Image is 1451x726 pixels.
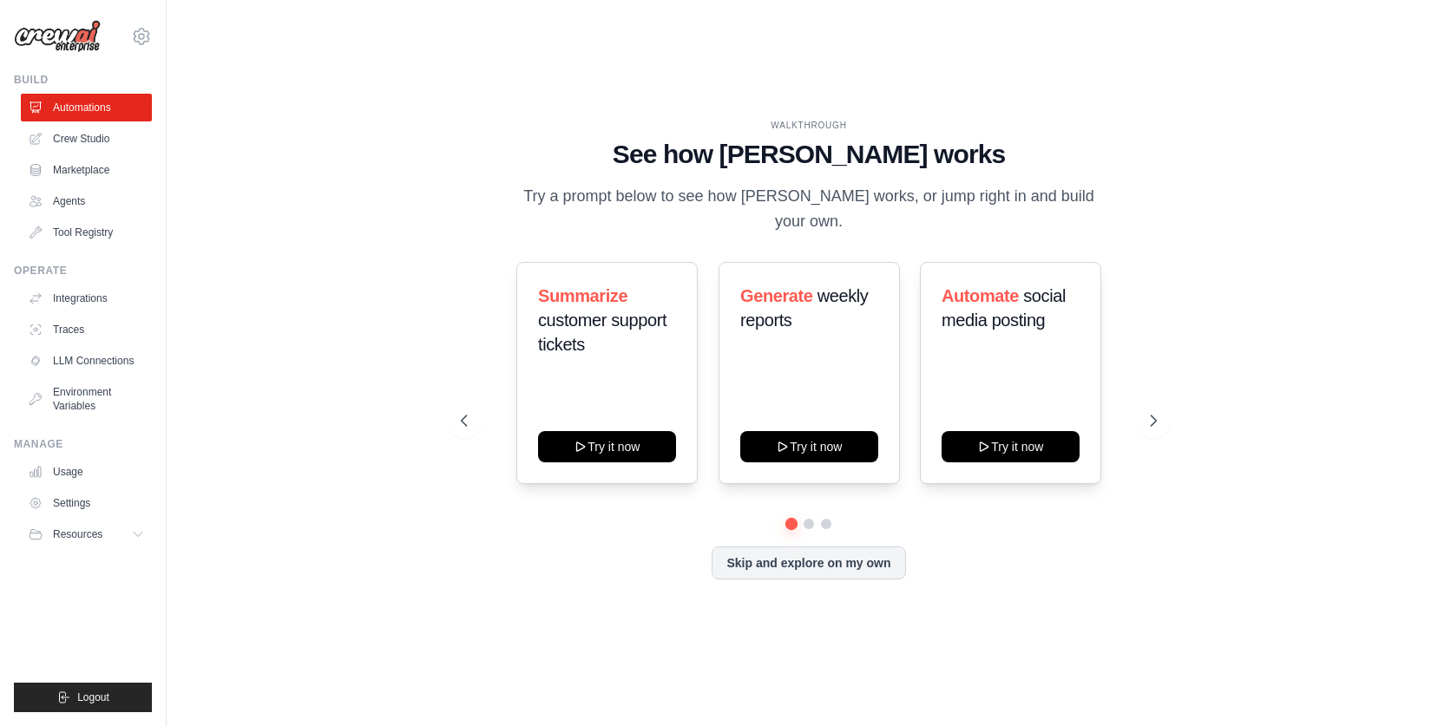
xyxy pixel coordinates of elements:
a: Automations [21,94,152,121]
span: Automate [942,286,1019,305]
a: Agents [21,187,152,215]
button: Logout [14,683,152,712]
span: Summarize [538,286,627,305]
a: Crew Studio [21,125,152,153]
button: Try it now [538,431,676,462]
a: Marketplace [21,156,152,184]
a: Environment Variables [21,378,152,420]
a: Tool Registry [21,219,152,246]
button: Try it now [942,431,1080,462]
img: Logo [14,20,101,53]
button: Skip and explore on my own [712,546,905,579]
a: Traces [21,316,152,343]
button: Try it now [740,431,878,462]
a: Settings [21,489,152,517]
span: Generate [740,286,813,305]
span: weekly reports [740,286,868,330]
a: Integrations [21,285,152,312]
a: LLM Connections [21,347,152,375]
button: Resources [21,520,152,548]
span: customer support tickets [538,311,666,354]
a: Usage [21,458,152,486]
div: Manage [14,437,152,451]
p: Try a prompt below to see how [PERSON_NAME] works, or jump right in and build your own. [517,184,1100,235]
div: WALKTHROUGH [461,119,1157,132]
span: Resources [53,527,102,541]
span: Logout [77,690,109,704]
div: Operate [14,264,152,278]
div: Build [14,73,152,87]
h1: See how [PERSON_NAME] works [461,139,1157,170]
